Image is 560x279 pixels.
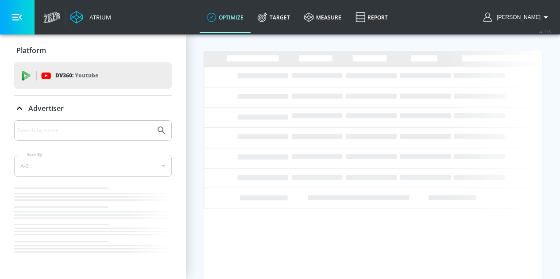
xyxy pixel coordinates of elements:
span: v 4.33.5 [539,29,551,34]
p: DV360: [55,71,98,80]
a: Report [348,1,395,33]
span: login as: chris@avenuec.com.au [493,14,541,20]
a: optimize [200,1,251,33]
input: Search by name [18,125,152,136]
a: Target [251,1,297,33]
div: Advertiser [14,96,172,121]
nav: list of Advertiser [14,184,172,270]
p: Platform [16,46,46,55]
p: Youtube [75,71,98,80]
div: Advertiser [14,120,172,270]
div: Platform [14,38,172,63]
a: Atrium [70,11,111,24]
button: [PERSON_NAME] [483,12,551,23]
p: Advertiser [28,103,64,113]
div: DV360: Youtube [14,62,172,89]
div: A-Z [14,155,172,177]
label: Sort By [25,152,44,157]
a: measure [297,1,348,33]
div: Atrium [86,13,111,21]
